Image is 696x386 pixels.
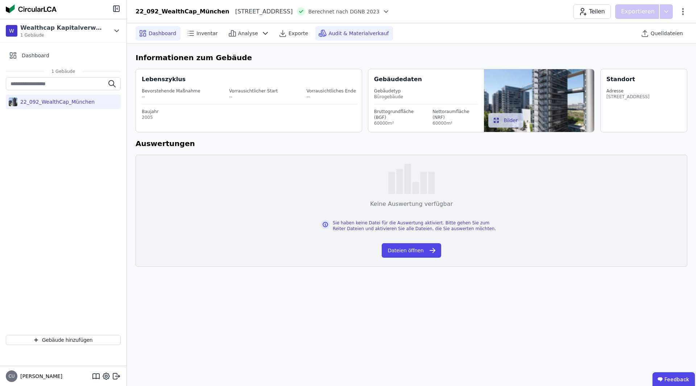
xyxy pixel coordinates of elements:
[17,373,62,380] span: [PERSON_NAME]
[136,138,687,149] h6: Auswertungen
[374,94,478,100] div: Bürogebäude
[374,109,422,120] div: Bruttogrundfläche (BGF)
[6,4,57,13] img: Concular
[370,200,453,208] div: Keine Auswertung verfügbar
[374,88,478,94] div: Gebäudetyp
[17,98,95,105] div: 22_092_WealthCap_München
[8,374,14,378] span: CU
[229,88,278,94] div: Vorrausichtlicher Start
[6,25,17,37] div: W
[6,335,121,345] button: Gebäude hinzufügen
[142,94,200,100] div: --
[9,96,17,108] img: 22_092_WealthCap_München
[238,30,258,37] span: Analyse
[621,7,656,16] p: Exportieren
[307,94,356,100] div: --
[374,120,422,126] div: 60000m²
[328,30,389,37] span: Audit & Materialverkauf
[307,88,356,94] div: Vorrausichtliches Ende
[606,94,650,100] div: [STREET_ADDRESS]
[229,94,278,100] div: --
[44,69,83,74] span: 1 Gebäude
[149,30,176,37] span: Dashboard
[388,164,435,194] img: empty-state
[142,115,357,120] div: 2005
[20,24,104,32] div: Wealthcap Kapitalverwaltungsgesellschaft mbH
[333,220,502,232] div: Sie haben keine Datei für die Auswertung aktiviert. Bitte gehen Sie zum Reiter Dateien und aktivi...
[22,52,49,59] span: Dashboard
[606,88,650,94] div: Adresse
[488,113,523,128] button: Bilder
[651,30,683,37] span: Quelldateien
[136,7,229,16] div: 22_092_WealthCap_München
[374,75,484,84] div: Gebäudedaten
[20,32,104,38] span: 1 Gebäude
[606,75,635,84] div: Standort
[289,30,308,37] span: Exporte
[142,75,186,84] div: Lebenszyklus
[432,109,478,120] div: Nettoraumfläche (NRF)
[308,8,380,15] span: Berechnet nach DGNB 2023
[142,109,357,115] div: Baujahr
[382,243,441,258] button: Dateien öffnen
[573,4,611,19] button: Teilen
[142,88,200,94] div: Bevorstehende Maßnahme
[196,30,218,37] span: Inventar
[136,52,687,63] h6: Informationen zum Gebäude
[432,120,478,126] div: 60000m²
[229,7,293,16] div: [STREET_ADDRESS]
